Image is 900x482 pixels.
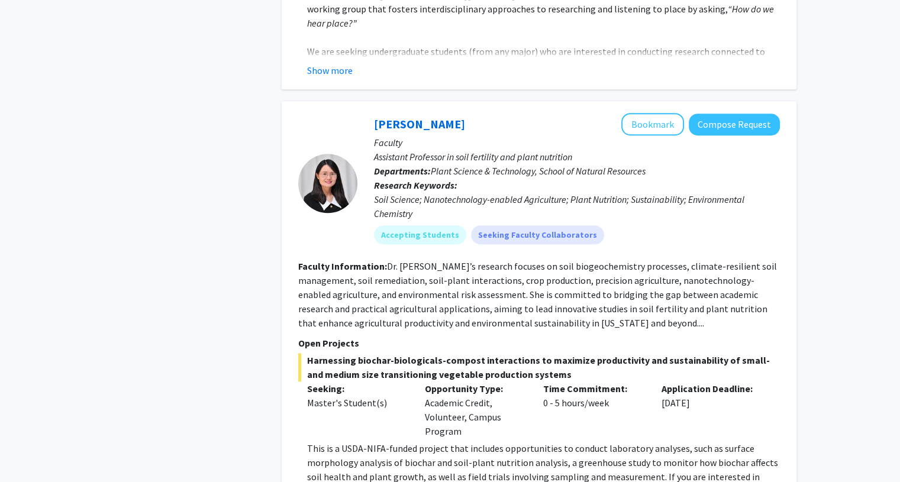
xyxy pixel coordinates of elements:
[374,179,457,191] b: Research Keywords:
[9,429,50,473] iframe: Chat
[307,63,353,77] button: Show more
[298,353,780,381] span: Harnessing biochar-biologicals-compost interactions to maximize productivity and sustainability o...
[689,114,780,135] button: Compose Request to Xiaoping Xin
[662,381,762,396] p: Application Deadline:
[374,165,431,177] b: Departments:
[471,225,604,244] mat-chip: Seeking Faculty Collaborators
[298,336,780,350] p: Open Projects
[307,396,408,410] div: Master's Student(s)
[374,135,780,150] p: Faculty
[298,260,387,272] b: Faculty Information:
[374,117,465,131] a: [PERSON_NAME]
[416,381,534,438] div: Academic Credit, Volunteer, Campus Program
[374,150,780,164] p: Assistant Professor in soil fertility and plant nutrition
[653,381,771,438] div: [DATE]
[425,381,525,396] p: Opportunity Type:
[298,260,777,329] fg-read-more: Dr. [PERSON_NAME]’s research focuses on soil biogeochemistry processes, climate-resilient soil ma...
[374,225,466,244] mat-chip: Accepting Students
[621,113,684,135] button: Add Xiaoping Xin to Bookmarks
[431,165,646,177] span: Plant Science & Technology, School of Natural Resources
[307,44,780,115] p: We are seeking undergraduate students (from any major) who are interested in conducting research ...
[374,192,780,221] div: Soil Science; Nanotechnology-enabled Agriculture; Plant Nutrition; Sustainability; Environmental ...
[534,381,653,438] div: 0 - 5 hours/week
[543,381,644,396] p: Time Commitment:
[307,381,408,396] p: Seeking:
